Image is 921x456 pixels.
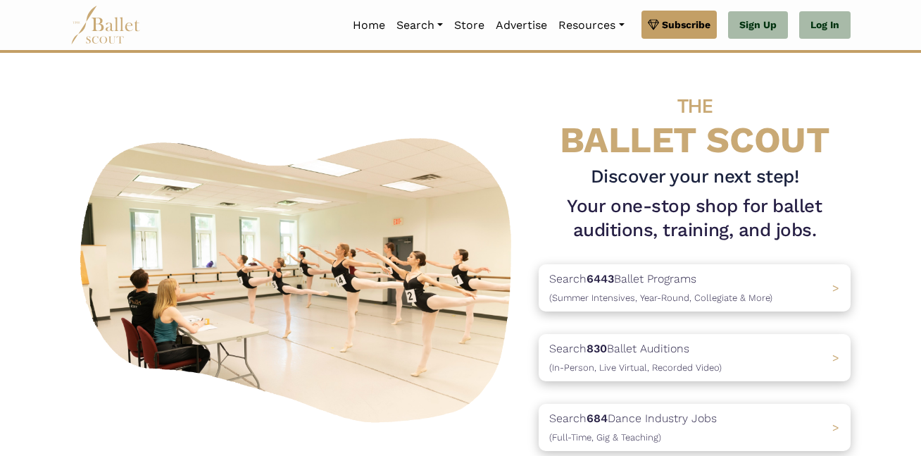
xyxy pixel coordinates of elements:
[70,125,527,430] img: A group of ballerinas talking to each other in a ballet studio
[799,11,851,39] a: Log In
[539,195,851,242] h1: Your one-stop shop for ballet auditions, training, and jobs.
[587,412,608,425] b: 684
[587,342,607,355] b: 830
[549,432,661,443] span: (Full-Time, Gig & Teaching)
[539,81,851,159] h4: BALLET SCOUT
[449,11,490,40] a: Store
[728,11,788,39] a: Sign Up
[549,270,772,306] p: Search Ballet Programs
[549,362,722,373] span: (In-Person, Live Virtual, Recorded Video)
[587,272,614,285] b: 6443
[832,421,839,434] span: >
[539,264,851,312] a: Search6443Ballet Programs(Summer Intensives, Year-Round, Collegiate & More)>
[648,17,659,32] img: gem.svg
[549,409,717,445] p: Search Dance Industry Jobs
[641,11,717,39] a: Subscribe
[490,11,553,40] a: Advertise
[677,94,713,118] span: THE
[539,165,851,189] h3: Discover your next step!
[347,11,391,40] a: Home
[553,11,629,40] a: Resources
[662,17,710,32] span: Subscribe
[539,404,851,451] a: Search684Dance Industry Jobs(Full-Time, Gig & Teaching) >
[539,334,851,381] a: Search830Ballet Auditions(In-Person, Live Virtual, Recorded Video) >
[549,340,722,376] p: Search Ballet Auditions
[549,292,772,303] span: (Summer Intensives, Year-Round, Collegiate & More)
[391,11,449,40] a: Search
[832,281,839,295] span: >
[832,351,839,364] span: >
